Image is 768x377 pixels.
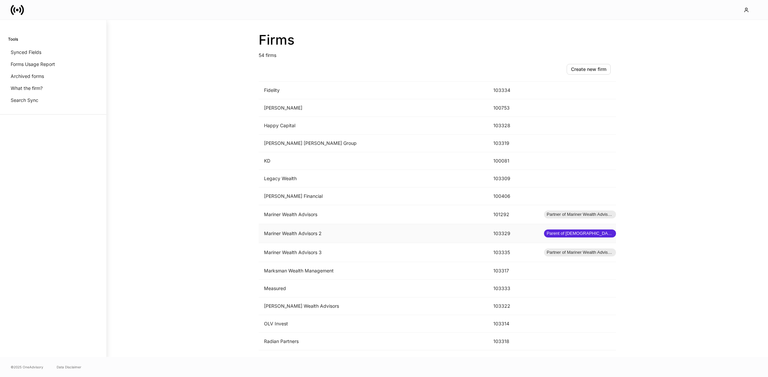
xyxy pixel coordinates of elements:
[544,211,616,218] span: Partner of Mariner Wealth Advisors 2
[259,350,488,368] td: RFG Advisory
[8,82,98,94] a: What the firm?
[488,333,539,350] td: 103318
[259,224,488,243] td: Mariner Wealth Advisors 2
[488,315,539,333] td: 103314
[488,99,539,117] td: 100753
[11,97,38,104] p: Search Sync
[11,61,55,68] p: Forms Usage Report
[11,49,41,56] p: Synced Fields
[259,82,488,99] td: Fidelity
[259,188,488,205] td: [PERSON_NAME] Financial
[571,66,606,73] div: Create new firm
[259,243,488,262] td: Mariner Wealth Advisors 3
[259,152,488,170] td: KD
[488,224,539,243] td: 103329
[11,85,43,92] p: What the firm?
[259,32,616,48] h2: Firms
[11,73,44,80] p: Archived forms
[8,94,98,106] a: Search Sync
[488,297,539,315] td: 103322
[259,205,488,224] td: Mariner Wealth Advisors
[259,48,616,59] p: 54 firms
[488,135,539,152] td: 103319
[259,99,488,117] td: [PERSON_NAME]
[488,152,539,170] td: 100081
[259,135,488,152] td: [PERSON_NAME] [PERSON_NAME] Group
[488,205,539,224] td: 101292
[488,280,539,297] td: 103333
[259,117,488,135] td: Happy Capital
[259,315,488,333] td: OLV Invest
[259,262,488,280] td: Marksman Wealth Management
[544,230,616,237] span: Parent of [DEMOGRAPHIC_DATA] firms
[259,280,488,297] td: Measured
[259,170,488,188] td: Legacy Wealth
[567,64,611,75] button: Create new firm
[488,350,539,368] td: 101154
[11,364,43,370] span: © 2025 OneAdvisory
[8,70,98,82] a: Archived forms
[488,117,539,135] td: 103328
[488,243,539,262] td: 103335
[259,297,488,315] td: [PERSON_NAME] Wealth Advisors
[8,36,18,42] h6: Tools
[488,188,539,205] td: 100406
[8,58,98,70] a: Forms Usage Report
[544,249,616,256] span: Partner of Mariner Wealth Advisors 2
[57,364,81,370] a: Data Disclaimer
[488,170,539,188] td: 103309
[488,82,539,99] td: 103334
[259,333,488,350] td: Radian Partners
[8,46,98,58] a: Synced Fields
[488,262,539,280] td: 103317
